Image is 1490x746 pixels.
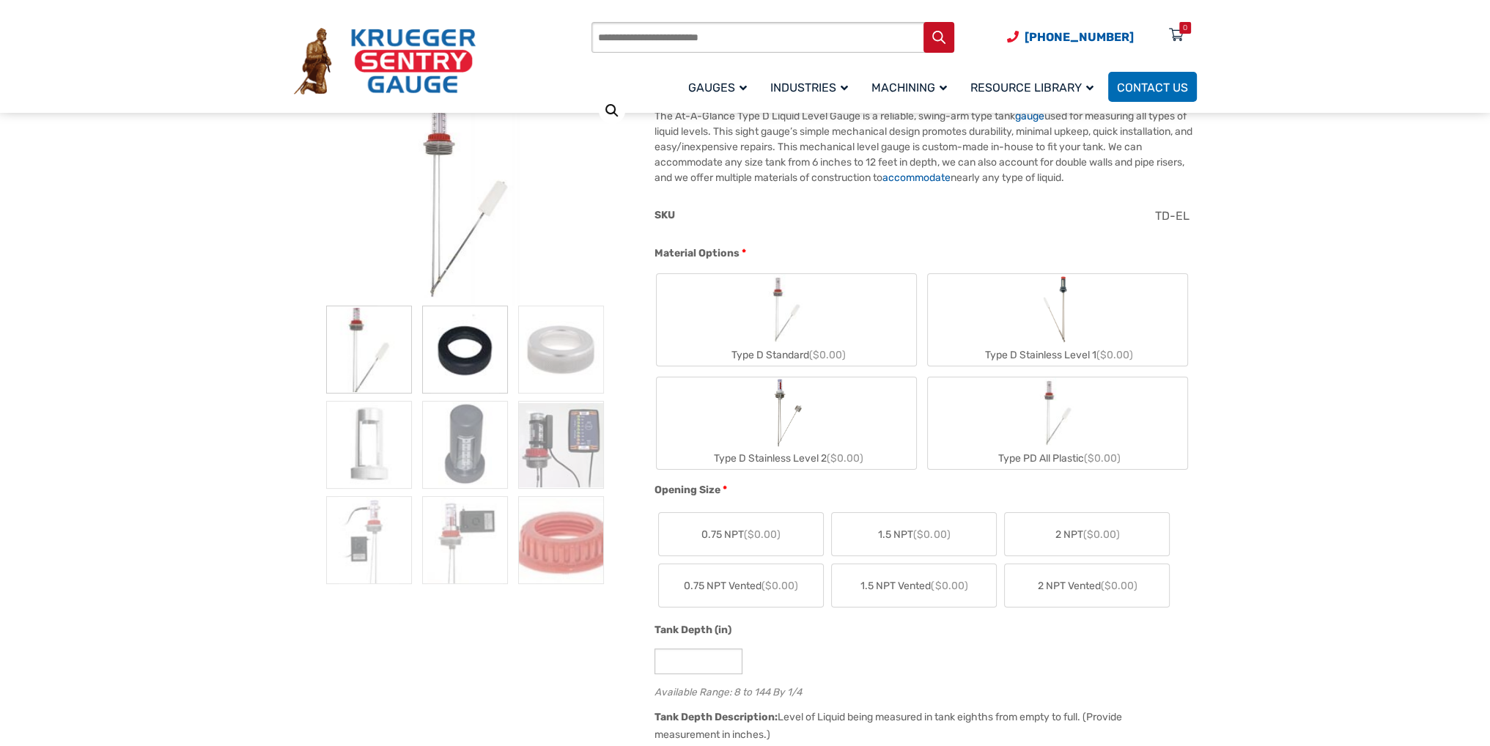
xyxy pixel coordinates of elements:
span: 2 NPT [1055,527,1119,542]
span: SKU [654,209,675,221]
span: ($0.00) [761,580,798,592]
a: View full-screen image gallery [599,97,625,124]
span: ($0.00) [744,528,781,541]
img: At A Glance - Image 9 [518,496,604,584]
span: Resource Library [970,81,1093,95]
span: Gauges [688,81,747,95]
span: ($0.00) [931,580,967,592]
abbr: required [723,482,727,498]
span: Material Options [654,247,740,259]
a: Industries [761,70,863,104]
img: At A Glance - Image 3 [518,306,604,394]
span: 0.75 NPT Vented [684,578,798,594]
span: ($0.00) [1083,528,1119,541]
span: TD-EL [1155,209,1190,223]
span: ($0.00) [826,452,863,465]
span: Opening Size [654,484,720,496]
img: At A Glance - Image 4 [326,401,412,489]
img: At A Glance - Image 6 [518,401,604,489]
img: At A Glance [377,86,553,306]
span: 1.5 NPT [878,527,950,542]
abbr: required [742,245,746,261]
span: 0.75 NPT [701,527,781,542]
span: ($0.00) [913,528,950,541]
span: Tank Depth (in) [654,624,731,636]
img: At A Glance [326,306,412,394]
img: Krueger Sentry Gauge [294,28,476,95]
a: Contact Us [1108,72,1197,102]
span: ($0.00) [1084,452,1121,465]
span: 2 NPT Vented [1037,578,1137,594]
div: Type D Stainless Level 2 [657,448,916,469]
div: Type PD All Plastic [928,448,1187,469]
a: Phone Number (920) 434-8860 [1007,28,1134,46]
div: Level of Liquid being measured in tank eighths from empty to full. (Provide measurement in inches.) [654,711,1122,741]
img: Chemical Sight Gauge [1038,274,1077,344]
span: ($0.00) [1096,349,1133,361]
label: Type PD All Plastic [928,377,1187,469]
p: The At-A-Glance Type D Liquid Level Gauge is a reliable, swing-arm type tank used for measuring a... [654,108,1196,185]
div: Type D Stainless Level 1 [928,344,1187,366]
img: At A Glance - Image 5 [422,401,508,489]
span: Industries [770,81,848,95]
span: Machining [871,81,947,95]
img: At A Glance - Image 2 [422,306,508,394]
label: Type D Stainless Level 1 [928,274,1187,366]
a: Machining [863,70,962,104]
label: Type D Stainless Level 2 [657,377,916,469]
span: [PHONE_NUMBER] [1025,30,1134,44]
span: ($0.00) [808,349,845,361]
span: ($0.00) [1100,580,1137,592]
a: Resource Library [962,70,1108,104]
a: Gauges [679,70,761,104]
a: gauge [1015,110,1044,122]
label: Type D Standard [657,274,916,366]
a: accommodate [882,171,951,184]
div: Type D Standard [657,344,916,366]
div: 0 [1183,22,1187,34]
img: At A Glance - Image 7 [326,496,412,584]
span: 1.5 NPT Vented [860,578,967,594]
span: Contact Us [1117,81,1188,95]
span: Tank Depth Description: [654,711,778,723]
div: Available Range: 8 to 144 By 1/4 [654,683,1189,697]
img: At A Glance - Image 8 [422,496,508,584]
